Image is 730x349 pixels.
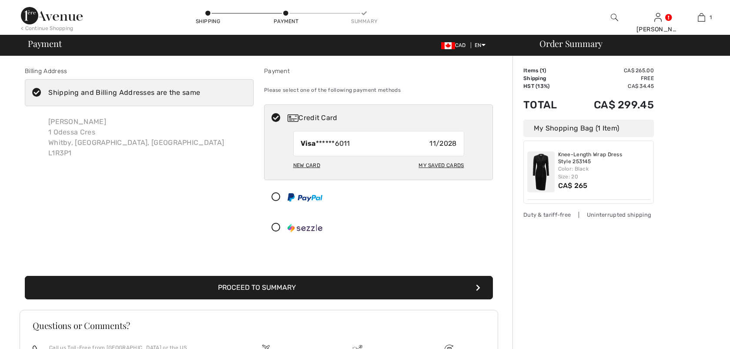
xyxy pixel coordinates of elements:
td: CA$ 299.45 [570,90,654,120]
div: Duty & tariff-free | Uninterrupted shipping [523,211,654,219]
div: New Card [293,158,320,173]
div: Payment [264,67,493,76]
div: Billing Address [25,67,254,76]
img: My Info [654,12,662,23]
img: 1ère Avenue [21,7,83,24]
td: CA$ 34.45 [570,82,654,90]
img: PayPal [288,193,322,201]
td: Shipping [523,74,570,82]
button: Proceed to Summary [25,276,493,299]
div: Summary [351,17,377,25]
span: 1 [710,13,712,21]
span: CA$ 265 [558,181,588,190]
td: HST (13%) [523,82,570,90]
h3: Questions or Comments? [33,321,485,330]
div: [PERSON_NAME] 1 Odessa Cres Whitby, [GEOGRAPHIC_DATA], [GEOGRAPHIC_DATA] L1R3P1 [41,110,231,165]
div: Credit Card [288,113,487,123]
img: Sezzle [288,224,322,232]
span: CAD [441,42,469,48]
div: Shipping [195,17,221,25]
img: Knee-Length Wrap Dress Style 253145 [527,151,555,192]
div: Please select one of the following payment methods [264,79,493,101]
div: My Saved Cards [419,158,464,173]
td: Free [570,74,654,82]
a: 1 [680,12,723,23]
div: < Continue Shopping [21,24,74,32]
a: Knee-Length Wrap Dress Style 253145 [558,151,650,165]
img: Canadian Dollar [441,42,455,49]
span: Payment [28,39,61,48]
img: My Bag [698,12,705,23]
div: Payment [273,17,299,25]
span: EN [475,42,486,48]
img: search the website [611,12,618,23]
div: Shipping and Billing Addresses are the same [48,87,200,98]
div: [PERSON_NAME] [636,25,679,34]
span: 11/2028 [429,138,456,149]
td: CA$ 265.00 [570,67,654,74]
td: Items ( ) [523,67,570,74]
div: My Shopping Bag (1 Item) [523,120,654,137]
a: Sign In [654,13,662,21]
div: Color: Black Size: 20 [558,165,650,181]
strong: Visa [301,139,316,148]
div: Order Summary [529,39,725,48]
img: Credit Card [288,114,298,122]
td: Total [523,90,570,120]
span: 1 [542,67,544,74]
